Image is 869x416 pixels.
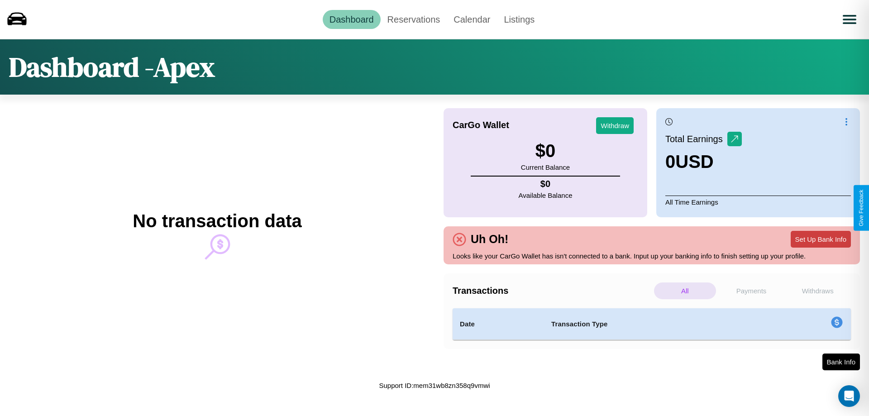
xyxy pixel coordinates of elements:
h4: $ 0 [519,179,573,189]
h4: Date [460,319,537,330]
button: Bank Info [822,354,860,370]
p: All [654,282,716,299]
h1: Dashboard - Apex [9,48,215,86]
h4: Transactions [453,286,652,296]
button: Open menu [837,7,862,32]
h3: 0 USD [665,152,742,172]
p: Total Earnings [665,131,727,147]
a: Calendar [447,10,497,29]
a: Listings [497,10,541,29]
p: Current Balance [521,161,570,173]
a: Reservations [381,10,447,29]
h4: Uh Oh! [466,233,513,246]
h3: $ 0 [521,141,570,161]
div: Give Feedback [858,190,864,226]
table: simple table [453,308,851,340]
div: Open Intercom Messenger [838,385,860,407]
p: Support ID: mem31wb8zn358q9vmwi [379,379,490,392]
p: Looks like your CarGo Wallet has isn't connected to a bank. Input up your banking info to finish ... [453,250,851,262]
h2: No transaction data [133,211,301,231]
a: Dashboard [323,10,381,29]
p: Withdraws [787,282,849,299]
h4: Transaction Type [551,319,757,330]
p: Available Balance [519,189,573,201]
button: Withdraw [596,117,634,134]
p: Payments [721,282,783,299]
p: All Time Earnings [665,196,851,208]
button: Set Up Bank Info [791,231,851,248]
h4: CarGo Wallet [453,120,509,130]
